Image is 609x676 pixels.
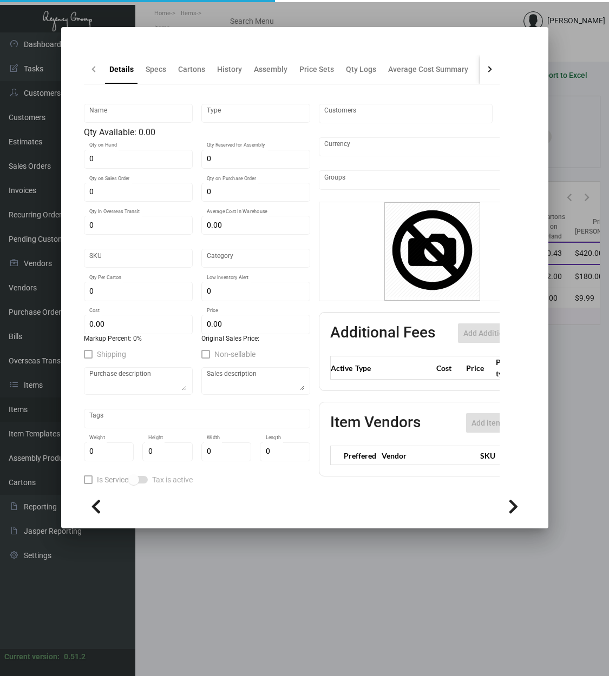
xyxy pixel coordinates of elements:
[376,446,475,465] th: Vendor
[466,413,534,433] button: Add item Vendor
[324,176,540,184] input: Add new..
[388,64,468,75] div: Average Cost Summary
[346,64,376,75] div: Qty Logs
[330,413,421,433] h2: Item Vendors
[352,356,434,380] th: Type
[493,356,526,380] th: Price type
[109,64,134,75] div: Details
[84,126,310,139] div: Qty Available: 0.00
[472,419,529,427] span: Add item Vendor
[254,64,287,75] div: Assembly
[217,64,242,75] div: History
[434,356,463,380] th: Cost
[458,323,534,343] button: Add Additional Fee
[97,348,126,361] span: Shipping
[330,446,376,465] th: Preffered
[146,64,166,75] div: Specs
[330,323,435,343] h2: Additional Fees
[324,109,487,118] input: Add new..
[463,356,493,380] th: Price
[214,348,256,361] span: Non-sellable
[299,64,334,75] div: Price Sets
[475,446,534,465] th: SKU
[330,356,352,380] th: Active
[97,473,128,486] span: Is Service
[152,473,193,486] span: Tax is active
[64,651,86,662] div: 0.51.2
[178,64,205,75] div: Cartons
[463,329,529,337] span: Add Additional Fee
[4,651,60,662] div: Current version:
